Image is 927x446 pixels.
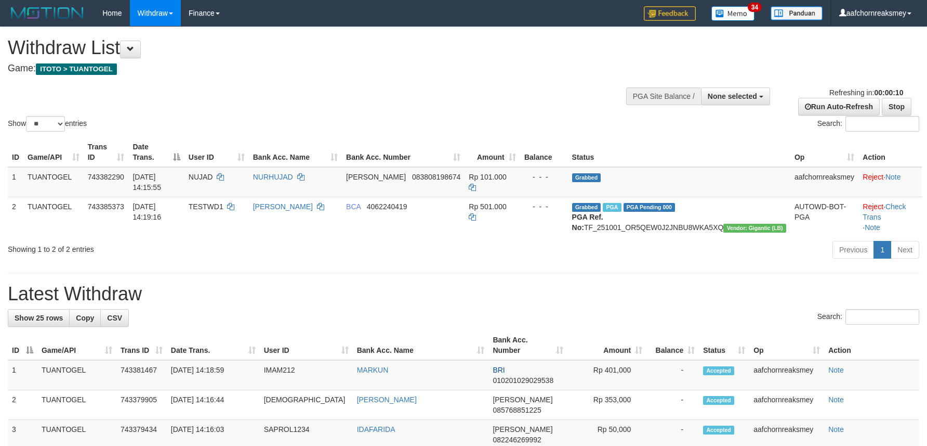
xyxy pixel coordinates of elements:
[723,224,786,233] span: Vendor URL: https://dashboard.q2checkout.com/secure
[88,202,124,211] span: 743385373
[116,360,167,390] td: 743381467
[488,330,567,360] th: Bank Acc. Number: activate to sort column ascending
[76,314,94,322] span: Copy
[874,88,903,97] strong: 00:00:10
[858,167,922,197] td: ·
[845,309,919,325] input: Search:
[845,116,919,132] input: Search:
[8,309,70,327] a: Show 25 rows
[8,37,607,58] h1: Withdraw List
[824,330,919,360] th: Action
[367,202,407,211] span: Copy 4062240419 to clipboard
[567,360,646,390] td: Rp 401,000
[493,406,541,414] span: Copy 085768851225 to clipboard
[817,309,919,325] label: Search:
[8,167,23,197] td: 1
[346,202,361,211] span: BCA
[828,396,844,404] a: Note
[412,173,460,181] span: Copy 083808198674 to clipboard
[100,309,129,327] a: CSV
[828,425,844,434] a: Note
[572,203,601,212] span: Grabbed
[567,330,646,360] th: Amount: activate to sort column ascending
[357,396,417,404] a: [PERSON_NAME]
[88,173,124,181] span: 743382290
[167,330,260,360] th: Date Trans.: activate to sort column ascending
[863,202,906,221] a: Check Trans
[357,366,389,374] a: MARKUN
[253,173,293,181] a: NURHUJAD
[703,396,734,405] span: Accepted
[771,6,823,20] img: panduan.png
[699,330,749,360] th: Status: activate to sort column ascending
[885,173,901,181] a: Note
[357,425,395,434] a: IDAFARIDA
[626,87,701,105] div: PGA Site Balance /
[790,167,858,197] td: aafchornreaksmey
[84,137,129,167] th: Trans ID: activate to sort column ascending
[646,390,699,420] td: -
[858,137,922,167] th: Action
[520,137,568,167] th: Balance
[8,390,37,420] td: 2
[572,173,601,182] span: Grabbed
[863,202,883,211] a: Reject
[863,173,883,181] a: Reject
[644,6,696,21] img: Feedback.jpg
[493,396,552,404] span: [PERSON_NAME]
[703,366,734,375] span: Accepted
[567,390,646,420] td: Rp 353,000
[790,197,858,237] td: AUTOWD-BOT-PGA
[701,87,770,105] button: None selected
[189,202,223,211] span: TESTWD1
[346,173,406,181] span: [PERSON_NAME]
[8,360,37,390] td: 1
[116,330,167,360] th: Trans ID: activate to sort column ascending
[128,137,184,167] th: Date Trans.: activate to sort column descending
[568,197,790,237] td: TF_251001_OR5QEW0J2JNBU8WKA5XQ
[524,172,564,182] div: - - -
[249,137,342,167] th: Bank Acc. Name: activate to sort column ascending
[8,240,378,254] div: Showing 1 to 2 of 2 entries
[15,314,63,322] span: Show 25 rows
[37,390,116,420] td: TUANTOGEL
[749,330,824,360] th: Op: activate to sort column ascending
[882,98,911,116] a: Stop
[260,390,353,420] td: [DEMOGRAPHIC_DATA]
[26,116,65,132] select: Showentries
[790,137,858,167] th: Op: activate to sort column ascending
[703,426,734,435] span: Accepted
[711,6,755,21] img: Button%20Memo.svg
[184,137,249,167] th: User ID: activate to sort column ascending
[493,436,541,444] span: Copy 082246269992 to clipboard
[798,98,880,116] a: Run Auto-Refresh
[133,202,161,221] span: [DATE] 14:19:16
[8,116,87,132] label: Show entries
[873,241,891,259] a: 1
[646,360,699,390] td: -
[342,137,465,167] th: Bank Acc. Number: activate to sort column ascending
[23,197,84,237] td: TUANTOGEL
[37,360,116,390] td: TUANTOGEL
[568,137,790,167] th: Status
[8,284,919,304] h1: Latest Withdraw
[891,241,919,259] a: Next
[865,223,880,232] a: Note
[749,360,824,390] td: aafchornreaksmey
[858,197,922,237] td: · ·
[708,92,757,100] span: None selected
[116,390,167,420] td: 743379905
[253,202,313,211] a: [PERSON_NAME]
[8,137,23,167] th: ID
[69,309,101,327] a: Copy
[167,360,260,390] td: [DATE] 14:18:59
[36,63,117,75] span: ITOTO > TUANTOGEL
[23,167,84,197] td: TUANTOGEL
[832,241,874,259] a: Previous
[817,116,919,132] label: Search:
[189,173,213,181] span: NUJAD
[133,173,161,192] span: [DATE] 14:15:55
[23,137,84,167] th: Game/API: activate to sort column ascending
[624,203,676,212] span: PGA Pending
[353,330,489,360] th: Bank Acc. Name: activate to sort column ascending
